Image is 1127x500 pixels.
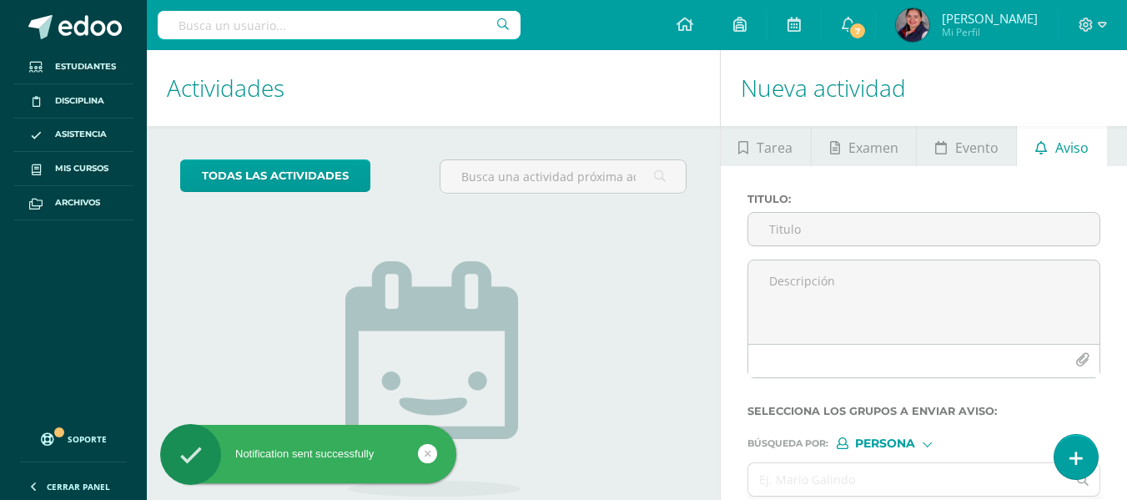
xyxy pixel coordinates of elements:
[917,126,1016,166] a: Evento
[160,447,456,462] div: Notification sent successfully
[345,261,521,497] img: no_activities.png
[837,437,962,449] div: [object Object]
[1017,126,1106,166] a: Aviso
[896,8,929,42] img: 7c2d65378782aba2fa86a0a0c155eef5.png
[55,94,104,108] span: Disciplina
[55,196,100,210] span: Archivos
[748,213,1099,245] input: Titulo
[942,10,1038,27] span: [PERSON_NAME]
[955,128,999,168] span: Evento
[167,50,700,126] h1: Actividades
[747,439,828,448] span: Búsqueda por :
[180,159,370,192] a: todas las Actividades
[812,126,916,166] a: Examen
[848,22,867,40] span: 7
[55,128,107,141] span: Asistencia
[68,433,107,445] span: Soporte
[848,128,898,168] span: Examen
[13,84,133,119] a: Disciplina
[757,128,792,168] span: Tarea
[47,481,110,492] span: Cerrar panel
[747,405,1100,417] label: Selecciona los grupos a enviar aviso :
[747,193,1100,205] label: Titulo :
[158,11,521,39] input: Busca un usuario...
[741,50,1107,126] h1: Nueva actividad
[13,50,133,84] a: Estudiantes
[55,60,116,73] span: Estudiantes
[942,25,1038,39] span: Mi Perfil
[13,119,133,153] a: Asistencia
[1055,128,1089,168] span: Aviso
[855,439,915,448] span: Persona
[721,126,811,166] a: Tarea
[440,160,685,193] input: Busca una actividad próxima aquí...
[748,463,1067,496] input: Ej. Mario Galindo
[13,152,133,186] a: Mis cursos
[20,417,127,457] a: Soporte
[55,162,108,175] span: Mis cursos
[13,186,133,220] a: Archivos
